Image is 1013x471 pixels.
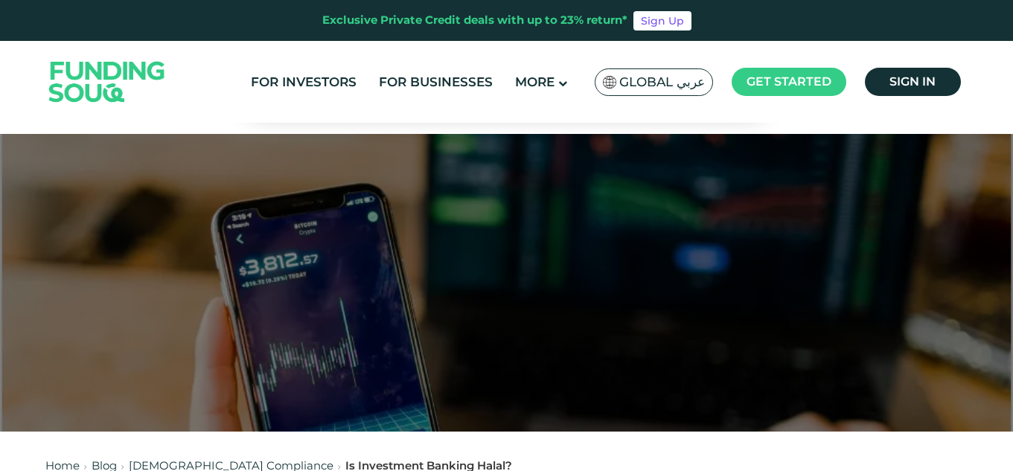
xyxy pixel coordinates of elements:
span: Sign in [889,74,936,89]
a: Sign Up [633,11,691,31]
a: For Investors [247,70,360,94]
img: Logo [34,44,180,119]
span: Global عربي [619,74,705,91]
span: Get started [747,74,831,89]
img: SA Flag [603,76,616,89]
a: For Businesses [375,70,496,94]
a: Sign in [865,68,961,96]
span: More [515,74,555,89]
div: Exclusive Private Credit deals with up to 23% return* [322,12,627,29]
